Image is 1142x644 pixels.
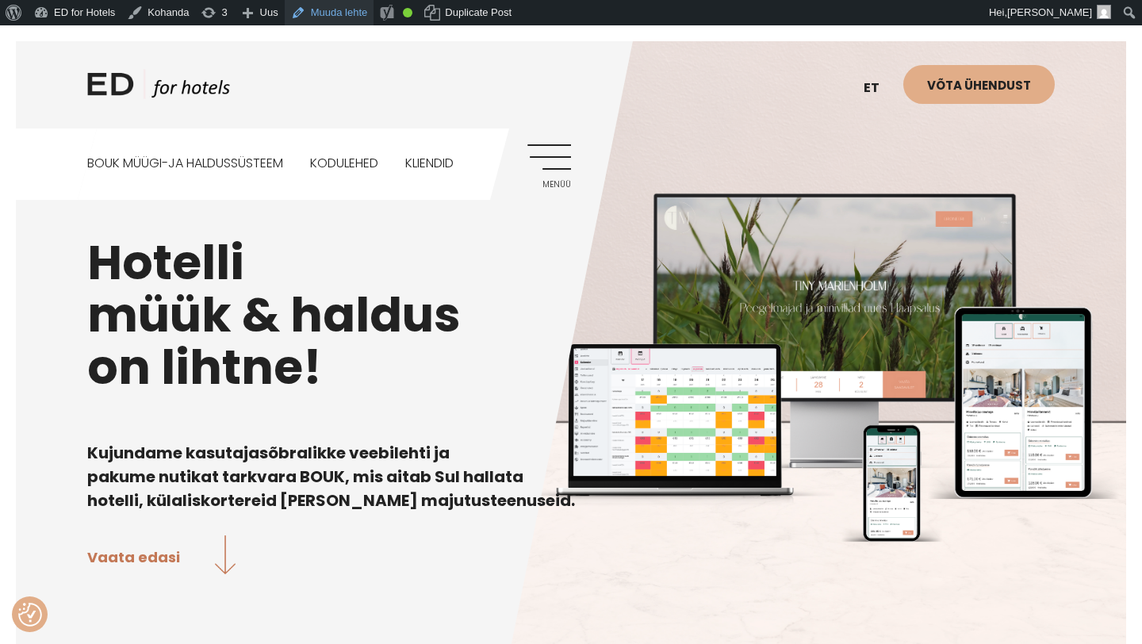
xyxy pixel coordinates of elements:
[18,603,42,627] button: Nõusolekueelistused
[18,603,42,627] img: Revisit consent button
[87,128,283,199] a: BOUK MÜÜGI-JA HALDUSSÜSTEEM
[87,69,230,109] a: ED HOTELS
[310,128,378,199] a: Kodulehed
[403,8,412,17] div: Good
[527,144,571,188] a: Menüü
[856,69,903,108] a: et
[903,65,1055,104] a: Võta ühendust
[405,128,454,199] a: Kliendid
[1007,6,1092,18] span: [PERSON_NAME]
[527,180,571,190] span: Menüü
[87,535,236,577] a: Vaata edasi
[87,442,575,512] b: Kujundame kasutajasõbralikke veebilehti ja pakume nutikat tarkvara BOUK, mis aitab Sul hallata ho...
[87,236,1055,393] h1: Hotelli müük & haldus on lihtne!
